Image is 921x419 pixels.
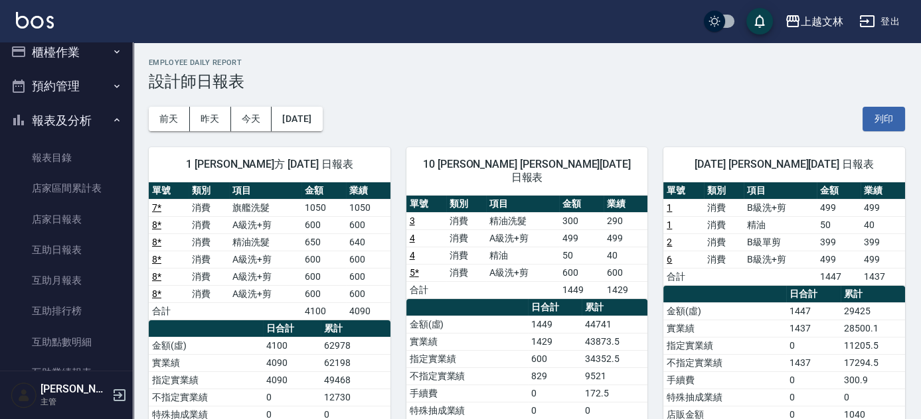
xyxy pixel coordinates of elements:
[559,247,604,264] td: 50
[559,229,604,247] td: 499
[841,389,905,406] td: 0
[406,316,528,333] td: 金額(虛)
[410,215,415,226] a: 3
[861,216,905,233] td: 40
[263,371,321,389] td: 4090
[263,337,321,354] td: 4100
[559,264,604,281] td: 600
[559,212,604,229] td: 300
[582,367,647,385] td: 9521
[190,107,231,131] button: 昨天
[786,354,841,371] td: 1437
[41,383,108,396] h5: [PERSON_NAME]
[582,385,647,402] td: 172.5
[817,268,861,285] td: 1447
[582,333,647,350] td: 43873.5
[229,199,302,216] td: 旗艦洗髮
[861,182,905,200] th: 業績
[604,196,648,213] th: 業績
[863,107,905,131] button: 列印
[604,212,648,229] td: 290
[321,320,390,337] th: 累計
[744,182,817,200] th: 項目
[5,327,127,357] a: 互助點數明細
[301,199,346,216] td: 1050
[149,72,905,91] h3: 設計師日報表
[229,233,302,251] td: 精油洗髮
[841,286,905,303] th: 累計
[841,337,905,354] td: 11205.5
[406,281,446,298] td: 合計
[744,233,817,251] td: B級單剪
[663,337,786,354] td: 指定實業績
[528,316,582,333] td: 1449
[667,202,672,213] a: 1
[786,302,841,320] td: 1447
[744,251,817,268] td: B級洗+剪
[604,281,648,298] td: 1429
[582,402,647,419] td: 0
[149,371,263,389] td: 指定實業績
[841,320,905,337] td: 28500.1
[406,196,648,299] table: a dense table
[406,385,528,402] td: 手續費
[5,103,127,138] button: 報表及分析
[817,216,861,233] td: 50
[604,247,648,264] td: 40
[582,299,647,316] th: 累計
[346,251,390,268] td: 600
[321,337,390,354] td: 62978
[149,354,263,371] td: 實業績
[817,199,861,216] td: 499
[229,251,302,268] td: A級洗+剪
[5,296,127,326] a: 互助排行榜
[780,8,849,35] button: 上越文林
[604,229,648,247] td: 499
[406,350,528,367] td: 指定實業績
[663,182,703,200] th: 單號
[704,216,744,233] td: 消費
[446,229,486,247] td: 消費
[559,281,604,298] td: 1449
[704,199,744,216] td: 消費
[841,354,905,371] td: 17294.5
[406,196,446,213] th: 單號
[559,196,604,213] th: 金額
[406,367,528,385] td: 不指定實業績
[667,219,672,230] a: 1
[446,212,486,229] td: 消費
[746,8,773,34] button: save
[41,396,108,408] p: 主管
[663,354,786,371] td: 不指定實業績
[189,251,228,268] td: 消費
[861,268,905,285] td: 1437
[165,158,375,171] span: 1 [PERSON_NAME]方 [DATE] 日報表
[263,354,321,371] td: 4090
[841,371,905,389] td: 300.9
[528,299,582,316] th: 日合計
[272,107,322,131] button: [DATE]
[817,251,861,268] td: 499
[5,69,127,103] button: 預約管理
[861,251,905,268] td: 499
[231,107,272,131] button: 今天
[5,235,127,265] a: 互助日報表
[5,265,127,296] a: 互助月報表
[486,196,559,213] th: 項目
[5,143,127,173] a: 報表目錄
[149,58,905,67] h2: Employee Daily Report
[189,285,228,302] td: 消費
[786,286,841,303] th: 日合計
[679,158,889,171] span: [DATE] [PERSON_NAME][DATE] 日報表
[786,320,841,337] td: 1437
[410,250,415,261] a: 4
[486,229,559,247] td: A級洗+剪
[321,389,390,406] td: 12730
[263,389,321,406] td: 0
[346,268,390,285] td: 600
[16,12,54,29] img: Logo
[667,254,672,265] a: 6
[406,333,528,350] td: 實業績
[410,233,415,243] a: 4
[486,212,559,229] td: 精油洗髮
